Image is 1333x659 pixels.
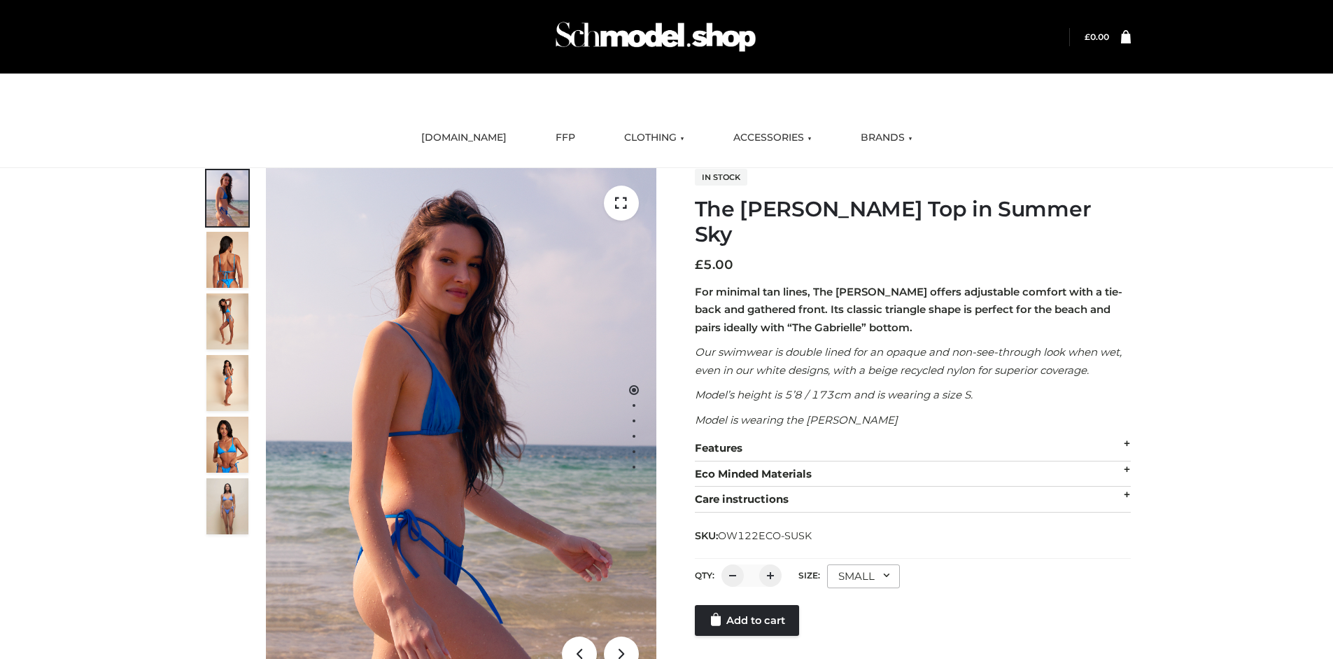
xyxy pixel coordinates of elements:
[206,293,248,349] img: 4.Alex-top_CN-1-1-2.jpg
[206,232,248,288] img: 5.Alex-top_CN-1-1_1-1.jpg
[695,436,1131,462] div: Features
[551,9,761,64] img: Schmodel Admin 964
[798,570,820,581] label: Size:
[695,257,733,272] bdi: 5.00
[695,169,747,186] span: In stock
[723,123,822,153] a: ACCESSORIES
[206,417,248,473] img: 2.Alex-top_CN-1-1-2.jpg
[850,123,923,153] a: BRANDS
[695,413,898,426] em: Model is wearing the [PERSON_NAME]
[206,170,248,226] img: 1.Alex-top_SS-1_4464b1e7-c2c9-4e4b-a62c-58381cd673c0-1.jpg
[1085,32,1090,42] span: £
[1085,32,1109,42] bdi: 0.00
[695,285,1122,334] strong: For minimal tan lines, The [PERSON_NAME] offers adjustable comfort with a tie-back and gathered f...
[695,462,1131,487] div: Eco Minded Materials
[411,123,517,153] a: [DOMAIN_NAME]
[206,478,248,534] img: SSVC.jpg
[695,257,703,272] span: £
[695,197,1131,247] h1: The [PERSON_NAME] Top in Summer Sky
[695,527,813,544] span: SKU:
[695,345,1122,377] em: Our swimwear is double lined for an opaque and non-see-through look when wet, even in our white d...
[695,388,973,401] em: Model’s height is 5’8 / 173cm and is wearing a size S.
[695,605,799,636] a: Add to cart
[206,355,248,411] img: 3.Alex-top_CN-1-1-2.jpg
[1085,32,1109,42] a: £0.00
[695,570,714,581] label: QTY:
[614,123,695,153] a: CLOTHING
[545,123,586,153] a: FFP
[827,564,900,588] div: SMALL
[695,487,1131,513] div: Care instructions
[718,529,812,542] span: OW122ECO-SUSK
